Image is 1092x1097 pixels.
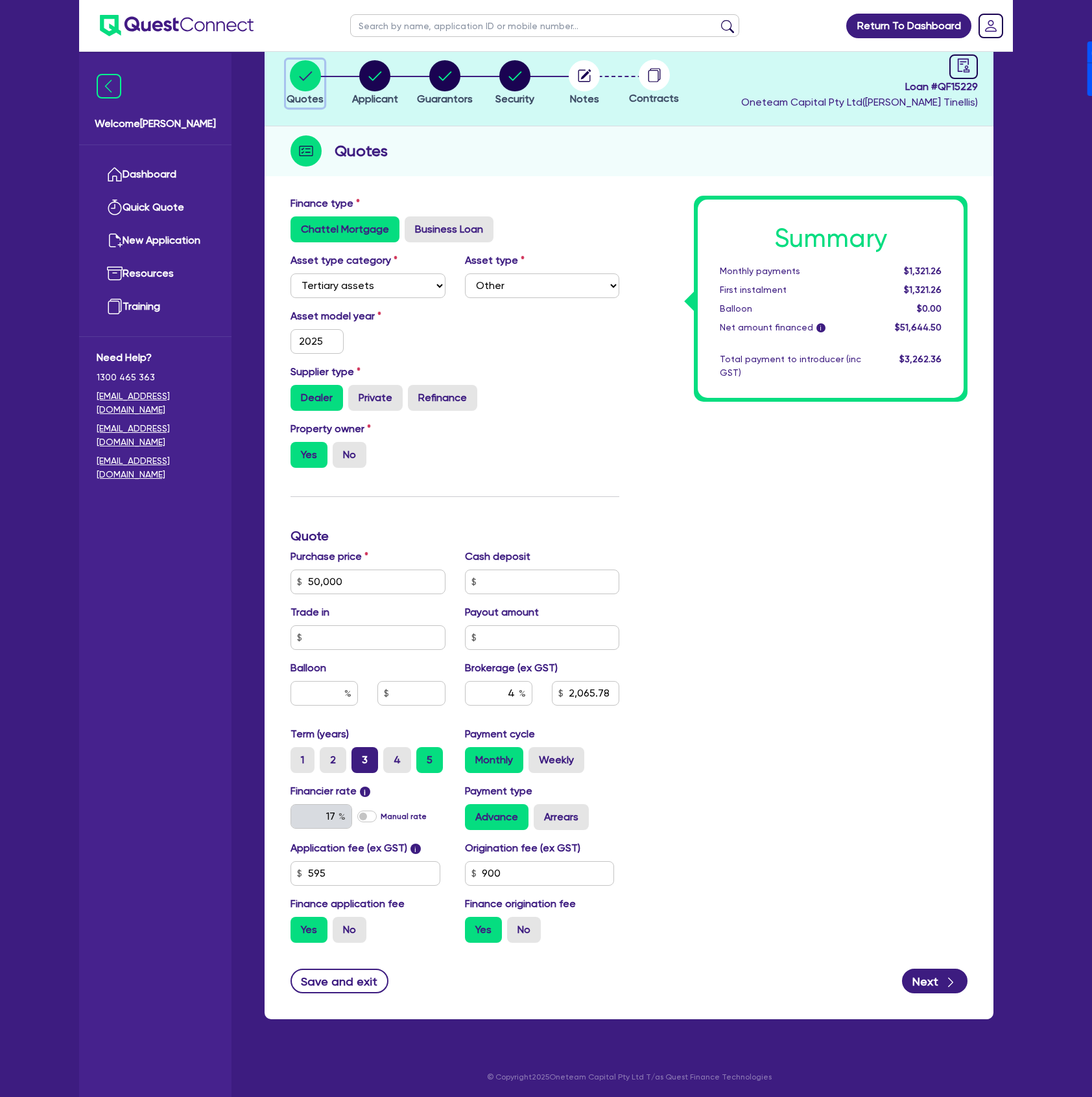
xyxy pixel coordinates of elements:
span: $1,321.26 [904,284,942,295]
label: Private [348,385,403,411]
a: [EMAIL_ADDRESS][DOMAIN_NAME] [97,422,214,449]
span: Welcome [PERSON_NAME] [95,116,216,132]
label: Monthly [465,747,523,773]
label: 2 [320,747,346,773]
label: Property owner [291,421,371,437]
h3: Quote [291,528,619,544]
span: i [360,787,370,797]
label: Finance application fee [291,896,405,912]
span: audit [956,58,971,73]
span: Contracts [629,92,679,104]
a: New Application [97,224,214,257]
span: Security [495,93,534,105]
button: Notes [568,60,600,108]
span: Quotes [287,93,324,105]
label: Chattel Mortgage [291,216,399,242]
label: Asset type [465,253,525,268]
img: training [107,299,123,314]
p: © Copyright 2025 Oneteam Capital Pty Ltd T/as Quest Finance Technologies [255,1071,1003,1083]
label: Weekly [528,747,584,773]
a: Resources [97,257,214,290]
span: Applicant [352,93,398,105]
span: $51,644.50 [895,322,942,332]
h2: Quotes [335,139,388,163]
span: 1300 465 363 [97,371,214,384]
span: $3,262.36 [899,354,942,364]
input: Search by name, application ID or mobile number... [350,14,739,37]
img: quest-connect-logo-blue [100,15,254,36]
span: i [410,844,421,854]
label: Finance type [291,196,360,211]
button: Security [495,60,535,108]
label: Supplier type [291,364,361,380]
span: Loan # QF15229 [741,79,978,95]
label: Business Loan [405,216,493,242]
img: new-application [107,233,123,248]
label: Purchase price [291,549,368,564]
label: Refinance [408,385,477,411]
label: Asset model year [281,308,455,324]
label: Trade in [291,605,329,620]
label: Payout amount [465,605,539,620]
label: No [333,917,366,943]
a: Training [97,290,214,323]
label: Brokerage (ex GST) [465,660,558,676]
label: Application fee (ex GST) [291,840,407,856]
label: Manual rate [381,811,427,822]
img: quick-quote [107,200,123,215]
div: Total payment to introducer (inc GST) [710,352,871,380]
label: Asset type category [291,253,398,268]
label: Advance [465,804,528,830]
label: Origination fee (ex GST) [465,840,580,856]
label: Arrears [534,804,589,830]
span: $1,321.26 [904,266,942,276]
label: Yes [465,917,502,943]
img: step-icon [291,135,322,167]
div: Balloon [710,302,871,316]
span: Oneteam Capital Pty Ltd ( [PERSON_NAME] Tinellis ) [741,96,978,108]
label: Dealer [291,385,343,411]
a: [EMAIL_ADDRESS][DOMAIN_NAME] [97,389,214,417]
span: Guarantors [417,93,473,105]
button: Next [902,969,967,993]
img: icon-menu-close [97,74,121,98]
label: 1 [291,747,315,773]
label: 3 [351,747,378,773]
a: Dropdown toggle [974,9,1008,43]
a: audit [949,54,978,79]
label: 5 [416,747,443,773]
button: Quotes [286,60,324,108]
button: Applicant [351,60,399,108]
label: Financier rate [291,783,370,799]
a: Return To Dashboard [846,14,971,38]
span: Need Help? [97,350,214,365]
span: i [816,323,825,332]
button: Save and exit [291,969,388,993]
label: Payment type [465,783,532,799]
a: [EMAIL_ADDRESS][DOMAIN_NAME] [97,454,214,481]
span: Notes [570,93,599,105]
button: Guarantors [416,60,473,108]
label: Yes [291,917,327,943]
div: First instalment [710,283,871,297]
a: Dashboard [97,158,214,191]
label: 4 [383,747,411,773]
label: Term (years) [291,726,349,742]
label: No [507,917,541,943]
span: $0.00 [917,303,942,314]
a: Quick Quote [97,191,214,224]
label: Payment cycle [465,726,535,742]
div: Net amount financed [710,321,871,334]
label: Balloon [291,660,326,676]
img: resources [107,266,123,281]
label: No [333,442,366,468]
h1: Summary [720,223,942,254]
div: Monthly payments [710,264,871,278]
label: Finance origination fee [465,896,576,912]
label: Yes [291,442,327,468]
label: Cash deposit [465,549,530,564]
